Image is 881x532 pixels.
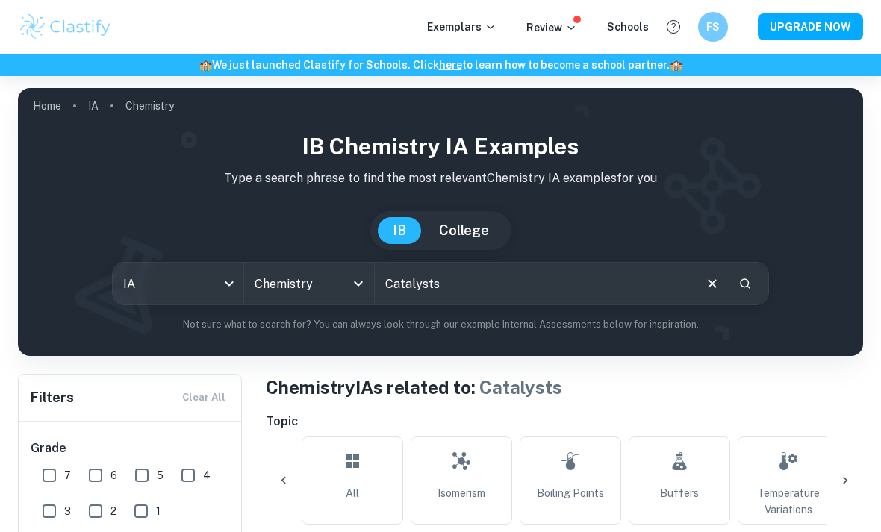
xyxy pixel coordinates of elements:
h1: Chemistry IAs related to: [266,374,863,401]
span: 3 [64,503,71,519]
a: Home [33,96,61,116]
button: FS [698,12,728,42]
span: 🏫 [670,59,682,71]
span: Catalysts [479,377,562,398]
p: Not sure what to search for? You can always look through our example Internal Assessments below f... [30,317,851,332]
button: College [424,217,504,244]
p: Exemplars [427,19,496,35]
button: Search [732,271,758,296]
input: E.g. enthalpy of combustion, Winkler method, phosphate and temperature... [375,263,692,304]
span: Boiling Points [537,485,604,501]
h6: We just launched Clastify for Schools. Click to learn how to become a school partner. [3,57,878,73]
span: 5 [157,467,164,484]
h6: FS [705,19,722,35]
button: Open [348,273,369,294]
h6: Filters [31,387,74,408]
span: 2 [110,503,116,519]
h6: Grade [31,439,231,457]
span: 🏫 [199,59,212,71]
span: 6 [110,467,117,484]
span: All [346,485,359,501]
button: UPGRADE NOW [758,13,863,40]
p: Review [526,19,577,36]
button: IB [378,217,421,244]
img: profile cover [18,88,863,356]
div: IA [113,263,243,304]
p: Chemistry [125,98,174,114]
span: Buffers [660,485,699,501]
span: Temperature Variations [744,485,832,518]
a: IA [88,96,99,116]
img: Clastify logo [18,12,113,42]
button: Help and Feedback [661,14,686,40]
span: 1 [156,503,161,519]
h6: Topic [266,413,863,431]
a: Schools [607,21,649,33]
button: Clear [698,269,726,298]
p: Type a search phrase to find the most relevant Chemistry IA examples for you [30,169,851,187]
span: 7 [64,467,71,484]
h1: IB Chemistry IA examples [30,130,851,163]
span: Isomerism [438,485,485,501]
span: 4 [203,467,211,484]
a: here [439,59,462,71]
